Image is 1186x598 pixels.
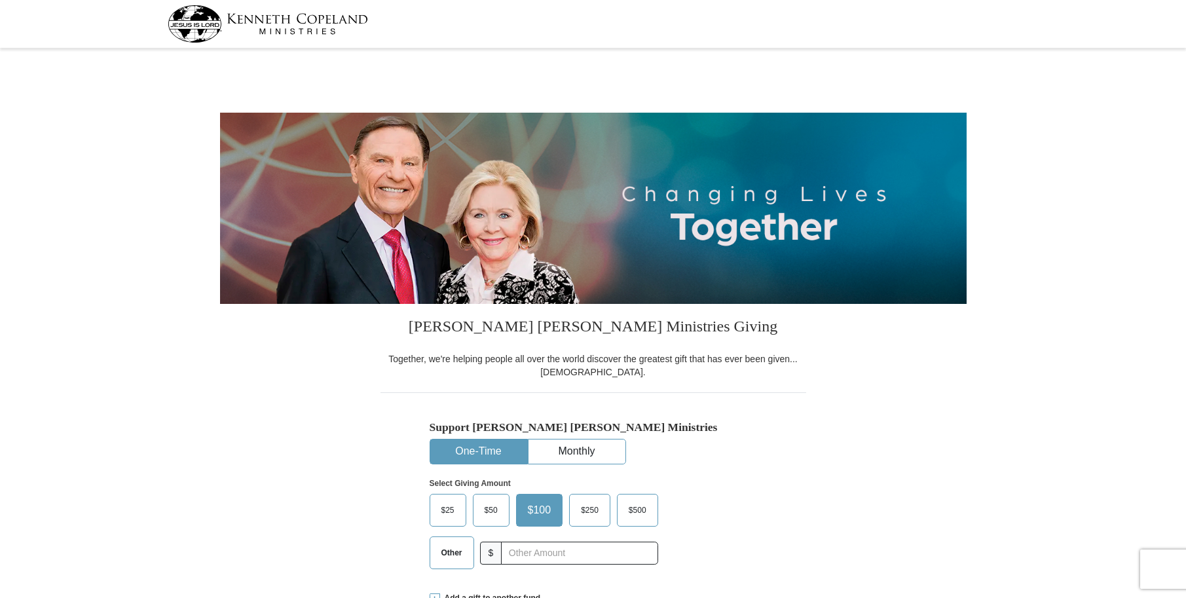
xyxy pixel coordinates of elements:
input: Other Amount [501,542,658,565]
span: $250 [574,500,605,520]
div: Together, we're helping people all over the world discover the greatest gift that has ever been g... [380,352,806,379]
button: One-Time [430,439,527,464]
button: Monthly [528,439,625,464]
h5: Support [PERSON_NAME] [PERSON_NAME] Ministries [430,420,757,434]
span: $100 [521,500,558,520]
strong: Select Giving Amount [430,479,511,488]
span: $ [480,542,502,565]
img: kcm-header-logo.svg [168,5,368,43]
span: $50 [478,500,504,520]
span: $25 [435,500,461,520]
span: Other [435,543,469,563]
span: $500 [622,500,653,520]
h3: [PERSON_NAME] [PERSON_NAME] Ministries Giving [380,304,806,352]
